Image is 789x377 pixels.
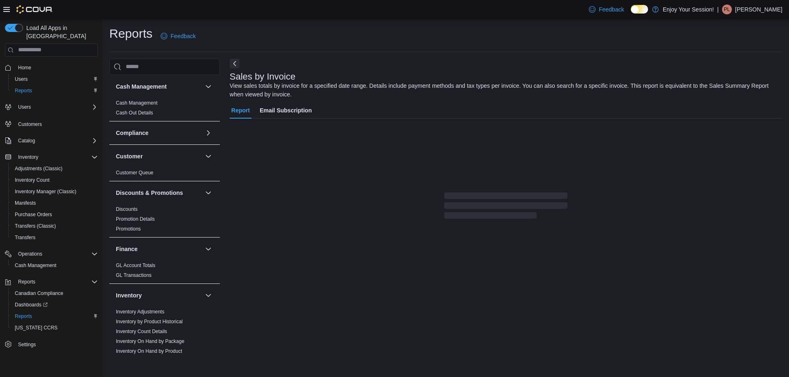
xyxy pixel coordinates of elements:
[12,86,98,96] span: Reports
[230,72,295,82] h3: Sales by Invoice
[157,28,199,44] a: Feedback
[2,338,101,350] button: Settings
[15,152,42,162] button: Inventory
[116,262,155,269] span: GL Account Totals
[8,288,101,299] button: Canadian Compliance
[12,300,51,310] a: Dashboards
[2,248,101,260] button: Operations
[12,311,35,321] a: Reports
[2,62,101,73] button: Home
[203,244,213,254] button: Finance
[116,82,202,91] button: Cash Management
[116,152,202,160] button: Customer
[116,338,185,345] span: Inventory On Hand by Package
[15,234,35,241] span: Transfers
[15,62,98,73] span: Home
[12,311,98,321] span: Reports
[15,324,58,331] span: [US_STATE] CCRS
[12,175,53,185] a: Inventory Count
[116,110,153,116] a: Cash Out Details
[2,101,101,113] button: Users
[116,169,153,176] span: Customer Queue
[12,210,98,219] span: Purchase Orders
[116,206,138,212] span: Discounts
[12,221,98,231] span: Transfers (Classic)
[15,200,36,206] span: Manifests
[15,136,38,146] button: Catalog
[109,204,220,237] div: Discounts & Promotions
[116,129,202,137] button: Compliance
[12,198,98,208] span: Manifests
[230,82,778,99] div: View sales totals by invoice for a specified date range. Details include payment methods and tax ...
[8,322,101,334] button: [US_STATE] CCRS
[116,129,148,137] h3: Compliance
[15,102,34,112] button: Users
[15,313,32,320] span: Reports
[18,341,36,348] span: Settings
[2,135,101,146] button: Catalog
[8,73,101,85] button: Users
[12,164,66,174] a: Adjustments (Classic)
[8,220,101,232] button: Transfers (Classic)
[16,5,53,14] img: Cova
[116,245,202,253] button: Finance
[116,308,164,315] span: Inventory Adjustments
[663,5,714,14] p: Enjoy Your Session!
[8,186,101,197] button: Inventory Manager (Classic)
[116,206,138,212] a: Discounts
[116,319,183,324] a: Inventory by Product Historical
[109,260,220,283] div: Finance
[8,209,101,220] button: Purchase Orders
[12,210,55,219] a: Purchase Orders
[116,152,143,160] h3: Customer
[15,211,52,218] span: Purchase Orders
[12,260,60,270] a: Cash Management
[203,151,213,161] button: Customer
[586,1,627,18] a: Feedback
[8,197,101,209] button: Manifests
[12,86,35,96] a: Reports
[18,104,31,110] span: Users
[8,260,101,271] button: Cash Management
[15,302,48,308] span: Dashboards
[116,189,202,197] button: Discounts & Promotions
[116,226,141,232] a: Promotions
[18,121,42,128] span: Customers
[631,5,648,14] input: Dark Mode
[15,177,50,183] span: Inventory Count
[12,233,98,242] span: Transfers
[15,119,45,129] a: Customers
[5,58,98,372] nav: Complex example
[12,74,31,84] a: Users
[12,164,98,174] span: Adjustments (Classic)
[116,216,155,222] span: Promotion Details
[735,5,782,14] p: [PERSON_NAME]
[15,152,98,162] span: Inventory
[18,251,42,257] span: Operations
[116,189,183,197] h3: Discounts & Promotions
[203,290,213,300] button: Inventory
[717,5,719,14] p: |
[15,188,76,195] span: Inventory Manager (Classic)
[116,291,202,299] button: Inventory
[8,85,101,96] button: Reports
[116,100,157,106] a: Cash Management
[15,249,46,259] button: Operations
[15,136,98,146] span: Catalog
[116,348,182,354] span: Inventory On Hand by Product
[116,245,138,253] h3: Finance
[12,300,98,310] span: Dashboards
[8,163,101,174] button: Adjustments (Classic)
[724,5,730,14] span: PL
[116,348,182,354] a: Inventory On Hand by Product
[109,25,152,42] h1: Reports
[12,288,67,298] a: Canadian Compliance
[109,98,220,121] div: Cash Management
[18,279,35,285] span: Reports
[12,187,98,196] span: Inventory Manager (Classic)
[15,277,98,287] span: Reports
[12,323,61,333] a: [US_STATE] CCRS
